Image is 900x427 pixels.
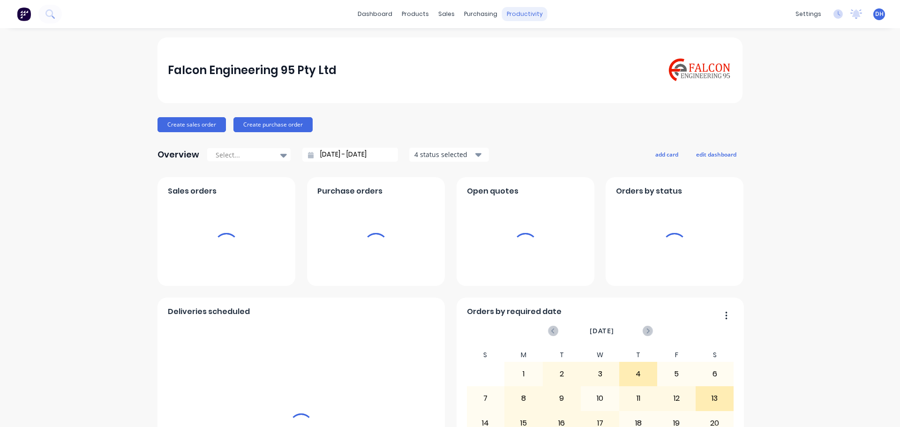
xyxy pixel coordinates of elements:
[414,150,473,159] div: 4 status selected
[168,61,337,80] div: Falcon Engineering 95 Pty Ltd
[875,10,884,18] span: DH
[791,7,826,21] div: settings
[590,326,614,336] span: [DATE]
[505,387,542,410] div: 8
[696,387,734,410] div: 13
[353,7,397,21] a: dashboard
[17,7,31,21] img: Factory
[619,348,658,362] div: T
[657,348,696,362] div: F
[466,348,505,362] div: S
[581,348,619,362] div: W
[543,362,581,386] div: 2
[696,348,734,362] div: S
[233,117,313,132] button: Create purchase order
[409,148,489,162] button: 4 status selected
[620,362,657,386] div: 4
[168,306,250,317] span: Deliveries scheduled
[667,57,732,83] img: Falcon Engineering 95 Pty Ltd
[157,145,199,164] div: Overview
[620,387,657,410] div: 11
[649,148,684,160] button: add card
[505,362,542,386] div: 1
[157,117,226,132] button: Create sales order
[317,186,382,197] span: Purchase orders
[616,186,682,197] span: Orders by status
[658,362,695,386] div: 5
[502,7,547,21] div: productivity
[504,348,543,362] div: M
[467,387,504,410] div: 7
[690,148,742,160] button: edit dashboard
[168,186,217,197] span: Sales orders
[696,362,734,386] div: 6
[467,186,518,197] span: Open quotes
[581,362,619,386] div: 3
[434,7,459,21] div: sales
[459,7,502,21] div: purchasing
[543,348,581,362] div: T
[658,387,695,410] div: 12
[543,387,581,410] div: 9
[467,306,562,317] span: Orders by required date
[581,387,619,410] div: 10
[397,7,434,21] div: products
